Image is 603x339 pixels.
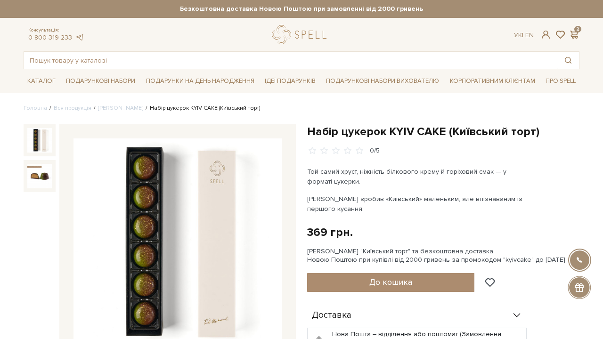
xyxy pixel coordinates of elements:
a: telegram [74,33,84,41]
span: До кошика [369,277,412,287]
li: Набір цукерок KYIV CAKE (Київський торт) [143,104,260,113]
p: [PERSON_NAME] зробив «Київський» маленьким, але впізнаваним із першого кусання. [307,194,528,214]
span: | [522,31,523,39]
a: 0 800 319 233 [28,33,72,41]
a: Подарункові набори [62,74,139,89]
div: [PERSON_NAME] "Київський торт" та безкоштовна доставка Новою Поштою при купівлі від 2000 гривень ... [307,247,579,264]
a: [PERSON_NAME] [98,105,143,112]
a: Подарункові набори вихователю [322,73,443,89]
button: Пошук товару у каталозі [557,52,579,69]
span: Доставка [312,311,351,320]
a: logo [272,25,331,44]
button: До кошика [307,273,474,292]
img: Набір цукерок KYIV CAKE (Київський торт) [27,128,52,153]
a: Головна [24,105,47,112]
a: Каталог [24,74,59,89]
img: Набір цукерок KYIV CAKE (Київський торт) [27,164,52,188]
a: Про Spell [542,74,579,89]
h1: Набір цукерок KYIV CAKE (Київський торт) [307,124,579,139]
a: En [525,31,534,39]
input: Пошук товару у каталозі [24,52,557,69]
a: Вся продукція [54,105,91,112]
div: 0/5 [370,146,380,155]
a: Подарунки на День народження [142,74,258,89]
div: Ук [514,31,534,40]
p: Той самий хруст, ніжність білкового крему й горіховий смак — у форматі цукерки. [307,167,528,186]
strong: Безкоштовна доставка Новою Поштою при замовленні від 2000 гривень [24,5,579,13]
div: 369 грн. [307,225,353,240]
span: Консультація: [28,27,84,33]
a: Ідеї подарунків [261,74,319,89]
a: Корпоративним клієнтам [446,73,539,89]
